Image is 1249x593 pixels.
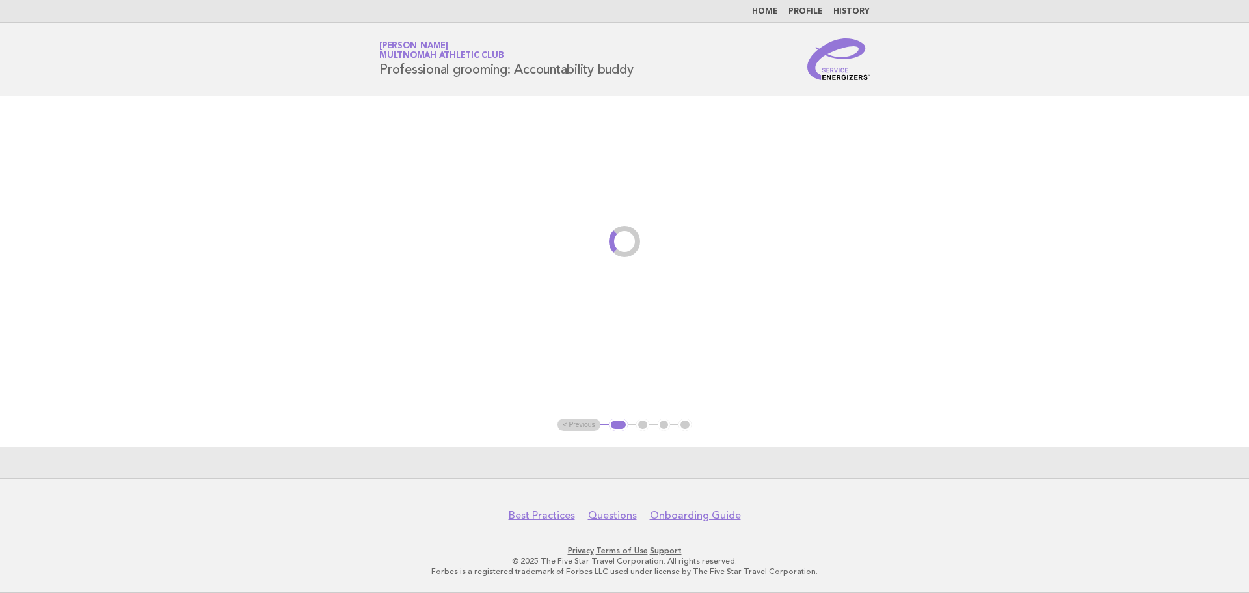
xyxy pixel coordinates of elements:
[226,566,1023,577] p: Forbes is a registered trademark of Forbes LLC used under license by The Five Star Travel Corpora...
[379,52,504,61] span: Multnomah Athletic Club
[226,545,1023,556] p: · ·
[226,556,1023,566] p: © 2025 The Five Star Travel Corporation. All rights reserved.
[788,8,823,16] a: Profile
[807,38,870,80] img: Service Energizers
[833,8,870,16] a: History
[568,546,594,555] a: Privacy
[379,42,633,76] h1: Professional grooming: Accountability buddy
[588,509,637,522] a: Questions
[509,509,575,522] a: Best Practices
[650,509,741,522] a: Onboarding Guide
[650,546,682,555] a: Support
[752,8,778,16] a: Home
[379,42,504,60] a: [PERSON_NAME]Multnomah Athletic Club
[596,546,648,555] a: Terms of Use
